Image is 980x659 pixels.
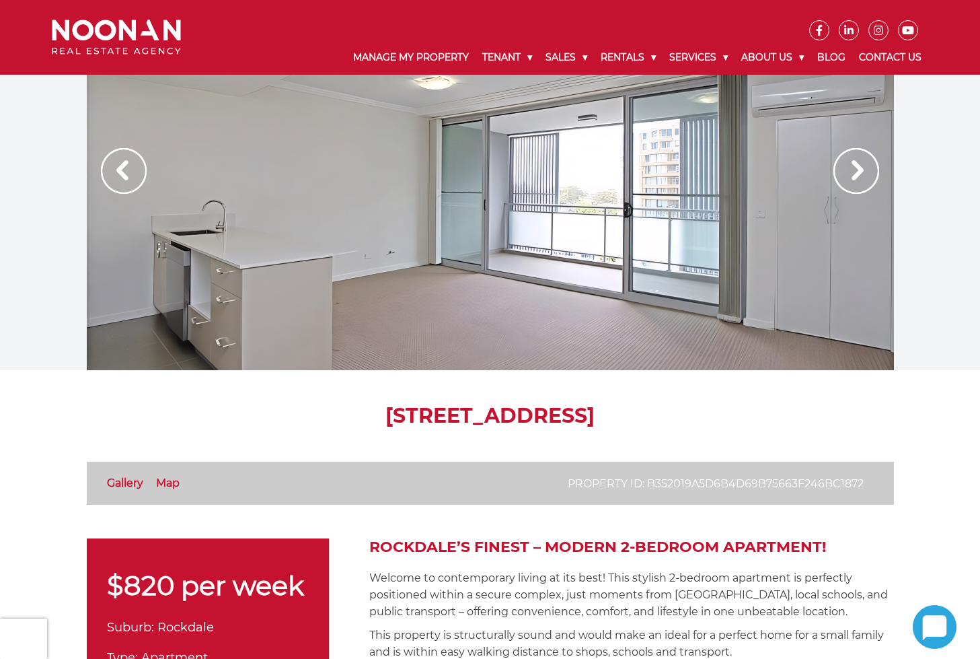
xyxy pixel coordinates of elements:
[734,40,811,75] a: About Us
[539,40,594,75] a: Sales
[852,40,928,75] a: Contact Us
[369,569,894,620] p: Welcome to contemporary living at its best! This stylish 2-bedroom apartment is perfectly positio...
[87,404,894,428] h1: [STREET_ADDRESS]
[107,572,309,599] p: $820 per week
[476,40,539,75] a: Tenant
[663,40,734,75] a: Services
[107,620,154,635] span: Suburb:
[107,477,143,489] a: Gallery
[811,40,852,75] a: Blog
[157,620,214,635] span: Rockdale
[568,475,864,492] p: Property ID: b352019a5d6b4d69b75663f246bc1872
[369,539,894,556] h2: Rockdale’s Finest – Modern 2-Bedroom Apartment!
[833,148,879,194] img: Arrow slider
[101,148,147,194] img: Arrow slider
[52,20,181,55] img: Noonan Real Estate Agency
[594,40,663,75] a: Rentals
[156,477,180,489] a: Map
[346,40,476,75] a: Manage My Property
